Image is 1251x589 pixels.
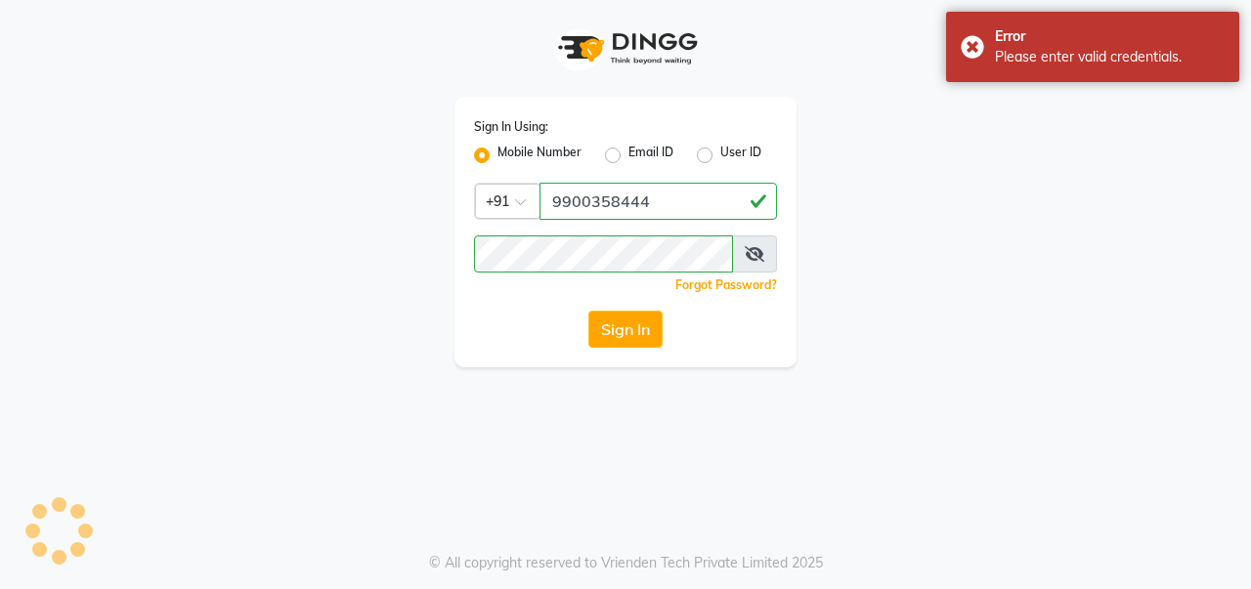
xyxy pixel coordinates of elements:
[547,20,704,77] img: logo1.svg
[474,118,548,136] label: Sign In Using:
[497,144,582,167] label: Mobile Number
[628,144,673,167] label: Email ID
[720,144,761,167] label: User ID
[539,183,777,220] input: Username
[588,311,663,348] button: Sign In
[675,277,777,292] a: Forgot Password?
[995,26,1225,47] div: Error
[474,235,733,273] input: Username
[995,47,1225,67] div: Please enter valid credentials.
